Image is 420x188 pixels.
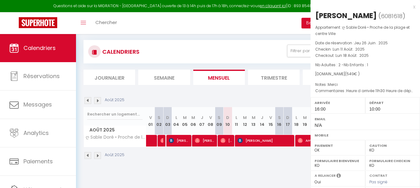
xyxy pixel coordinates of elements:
p: Notes : [315,82,415,88]
span: ( ) [378,12,405,20]
label: Mobile [315,132,416,138]
label: Contrat [369,173,387,177]
label: Caution [369,142,416,149]
label: Arrivée [315,100,361,106]
span: ( € ) [345,71,360,77]
label: Formulaire Bienvenue [315,158,361,164]
p: Checkin : [315,46,415,52]
span: Lun 11 Août . 2025 [333,47,365,52]
span: Jeu 26 Juin . 2025 [354,40,388,46]
i: Sélectionner OUI si vous souhaiter envoyer les séquences de messages post-checkout [337,173,341,180]
div: [PERSON_NAME] [315,11,377,21]
span: Nb Enfants : 1 [344,62,368,67]
label: A relancer [315,173,336,178]
div: x [311,3,415,11]
span: Nb Adultes : 2 - [315,62,368,67]
label: Email [315,116,416,122]
span: 549 [347,71,354,77]
label: Formulaire Checkin [369,158,416,164]
span: N/A [315,123,322,128]
div: [DOMAIN_NAME] [315,71,415,77]
label: Paiement [315,142,361,149]
span: Lun 18 Août . 2025 [336,53,369,58]
p: Date de réservation : [315,40,415,46]
span: 10:00 [369,106,380,111]
p: Commentaires : [315,88,415,94]
button: Open LiveChat chat widget [5,2,24,21]
span: ღ Sable Doré • Proche de la plage et centre Ville [315,25,410,36]
span: 16:00 [315,106,326,111]
span: Merci [328,82,338,87]
span: Pas signé [369,179,387,185]
span: 6081618 [381,12,402,20]
label: Départ [369,100,416,106]
p: Checkout : [315,52,415,59]
p: Appartement : [315,24,415,37]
